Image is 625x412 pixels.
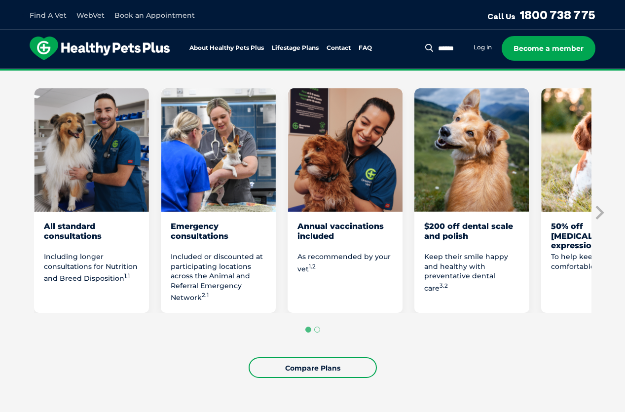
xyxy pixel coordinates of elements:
a: Find A Vet [30,11,67,20]
a: Log in [474,43,492,51]
a: WebVet [76,11,105,20]
button: Search [423,43,436,53]
img: hpp-logo [30,37,170,60]
a: FAQ [359,45,372,51]
a: About Healthy Pets Plus [189,45,264,51]
sup: 2.1 [202,292,209,299]
ul: Select a slide to show [34,325,591,334]
a: Compare Plans [249,357,377,378]
sup: 1.2 [309,263,316,270]
div: $200 off dental scale and polish [424,222,519,250]
button: Go to page 1 [305,327,311,333]
p: As recommended by your vet [297,252,393,274]
div: Annual vaccinations included [297,222,393,250]
li: 4 of 8 [414,88,529,312]
span: Call Us [487,11,515,21]
li: 3 of 8 [288,88,403,312]
li: 1 of 8 [34,88,149,312]
p: Included or discounted at participating locations across the Animal and Referral Emergency Network [171,252,266,303]
a: Become a member [502,36,595,61]
a: Call Us1800 738 775 [487,7,595,22]
p: Keep their smile happy and healthy with preventative dental care [424,252,519,293]
a: Lifestage Plans [272,45,319,51]
li: 2 of 8 [161,88,276,312]
a: Book an Appointment [114,11,195,20]
sup: 1.1 [124,272,130,279]
p: Including longer consultations for Nutrition and Breed Disposition [44,252,139,283]
button: Next slide [591,205,606,220]
a: Contact [327,45,351,51]
sup: 3.2 [440,282,448,289]
button: Go to page 2 [314,327,320,333]
div: All standard consultations [44,222,139,250]
div: Emergency consultations [171,222,266,250]
span: Proactive, preventative wellness program designed to keep your pet healthier and happier for longer [128,69,497,78]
